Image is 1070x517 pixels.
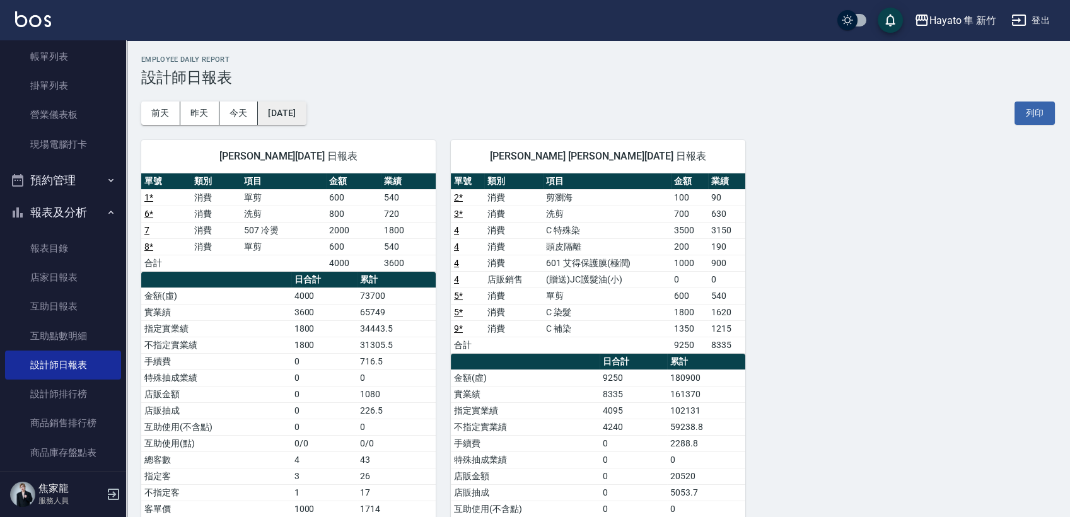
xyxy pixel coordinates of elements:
[357,353,436,369] td: 716.5
[291,272,358,288] th: 日合計
[543,304,671,320] td: C 染髮
[671,337,708,353] td: 9250
[600,484,668,501] td: 0
[543,238,671,255] td: 頭皮隔離
[141,402,291,419] td: 店販抽成
[357,451,436,468] td: 43
[667,369,745,386] td: 180900
[484,304,543,320] td: 消費
[141,419,291,435] td: 互助使用(不含點)
[451,484,600,501] td: 店販抽成
[451,402,600,419] td: 指定實業績
[357,386,436,402] td: 1080
[191,173,241,190] th: 類別
[141,69,1055,86] h3: 設計師日報表
[141,337,291,353] td: 不指定實業績
[357,419,436,435] td: 0
[291,386,358,402] td: 0
[381,255,436,271] td: 3600
[909,8,1001,33] button: Hayato 隼 新竹
[141,255,191,271] td: 合計
[241,206,326,222] td: 洗剪
[708,189,745,206] td: 90
[484,271,543,288] td: 店販銷售
[291,501,358,517] td: 1000
[708,271,745,288] td: 0
[357,402,436,419] td: 226.5
[600,468,668,484] td: 0
[454,241,459,252] a: 4
[667,451,745,468] td: 0
[451,435,600,451] td: 手續費
[708,206,745,222] td: 630
[38,482,103,495] h5: 焦家龍
[38,495,103,506] p: 服務人員
[381,238,436,255] td: 540
[191,238,241,255] td: 消費
[5,322,121,351] a: 互助點數明細
[667,501,745,517] td: 0
[141,320,291,337] td: 指定實業績
[191,206,241,222] td: 消費
[878,8,903,33] button: save
[291,369,358,386] td: 0
[667,468,745,484] td: 20520
[10,482,35,507] img: Person
[291,435,358,451] td: 0/0
[291,288,358,304] td: 4000
[671,320,708,337] td: 1350
[241,238,326,255] td: 單剪
[5,438,121,467] a: 商品庫存盤點表
[466,150,730,163] span: [PERSON_NAME] [PERSON_NAME][DATE] 日報表
[600,501,668,517] td: 0
[708,320,745,337] td: 1215
[1015,102,1055,125] button: 列印
[156,150,421,163] span: [PERSON_NAME][DATE] 日報表
[671,304,708,320] td: 1800
[451,501,600,517] td: 互助使用(不含點)
[451,468,600,484] td: 店販金額
[454,274,459,284] a: 4
[484,222,543,238] td: 消費
[326,255,381,271] td: 4000
[15,11,51,27] img: Logo
[667,435,745,451] td: 2288.8
[5,42,121,71] a: 帳單列表
[671,238,708,255] td: 200
[357,272,436,288] th: 累計
[241,173,326,190] th: 項目
[667,386,745,402] td: 161370
[543,206,671,222] td: 洗剪
[451,386,600,402] td: 實業績
[484,255,543,271] td: 消費
[144,225,149,235] a: 7
[241,222,326,238] td: 507 冷燙
[357,288,436,304] td: 73700
[291,320,358,337] td: 1800
[708,288,745,304] td: 540
[671,189,708,206] td: 100
[543,173,671,190] th: 項目
[5,409,121,438] a: 商品銷售排行榜
[543,288,671,304] td: 單剪
[5,196,121,229] button: 報表及分析
[708,337,745,353] td: 8335
[929,13,996,28] div: Hayato 隼 新竹
[451,419,600,435] td: 不指定實業績
[543,222,671,238] td: C 特殊染
[671,255,708,271] td: 1000
[5,380,121,409] a: 設計師排行榜
[600,419,668,435] td: 4240
[454,258,459,268] a: 4
[141,369,291,386] td: 特殊抽成業績
[667,419,745,435] td: 59238.8
[381,189,436,206] td: 540
[5,467,121,496] a: 顧客入金餘額表
[671,173,708,190] th: 金額
[708,238,745,255] td: 190
[454,225,459,235] a: 4
[219,102,259,125] button: 今天
[484,288,543,304] td: 消費
[326,238,381,255] td: 600
[291,304,358,320] td: 3600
